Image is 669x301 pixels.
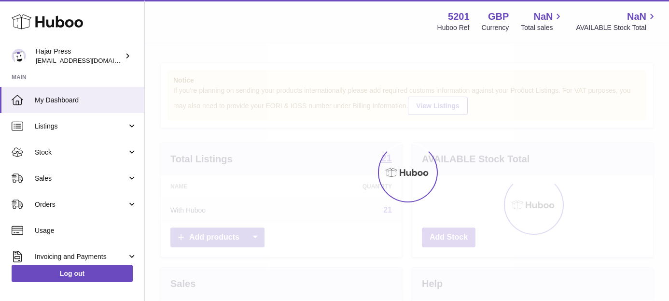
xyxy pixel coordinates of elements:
[448,10,470,23] strong: 5201
[35,226,137,235] span: Usage
[533,10,553,23] span: NaN
[35,96,137,105] span: My Dashboard
[35,122,127,131] span: Listings
[482,23,509,32] div: Currency
[627,10,646,23] span: NaN
[35,174,127,183] span: Sales
[488,10,509,23] strong: GBP
[521,10,564,32] a: NaN Total sales
[521,23,564,32] span: Total sales
[36,47,123,65] div: Hajar Press
[35,252,127,261] span: Invoicing and Payments
[35,148,127,157] span: Stock
[437,23,470,32] div: Huboo Ref
[12,49,26,63] img: editorial@hajarpress.com
[576,10,657,32] a: NaN AVAILABLE Stock Total
[12,265,133,282] a: Log out
[36,57,142,64] span: [EMAIL_ADDRESS][DOMAIN_NAME]
[576,23,657,32] span: AVAILABLE Stock Total
[35,200,127,209] span: Orders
